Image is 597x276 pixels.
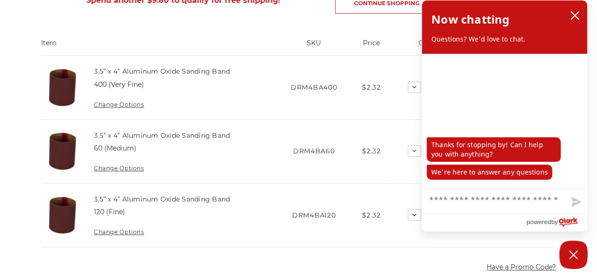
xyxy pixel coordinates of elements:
[362,211,381,219] span: $2.32
[563,192,587,213] button: Send message
[427,165,552,180] p: We're here to answer any questions
[526,216,551,228] span: powered
[551,216,558,228] span: by
[431,10,509,29] h2: Now chatting
[94,165,144,172] a: Change Options
[41,130,84,173] img: 3.5x4 inch sanding band for expanding rubber drum
[388,38,479,55] th: Quantity
[94,195,230,203] a: 3.5” x 4” Aluminum Oxide Sanding Band
[431,34,578,44] p: Questions? We'd love to chat.
[487,262,556,272] button: Have a Promo Code?
[94,228,144,235] a: Change Options
[567,8,582,23] button: close chatbox
[94,143,136,153] dd: 60 (Medium)
[292,211,336,219] span: DRM4BA120
[94,207,125,217] dd: 120 (Fine)
[362,147,381,155] span: $2.32
[41,38,273,55] th: Item
[293,147,335,155] span: DRM4BA60
[291,83,337,92] span: DRM4BA400
[362,83,381,92] span: $2.32
[41,66,84,109] img: 3.5x4 inch sanding band for expanding rubber drum
[273,38,355,55] th: SKU
[559,241,588,269] button: Close Chatbox
[41,194,84,237] img: 3.5x4 inch sanding band for expanding rubber drum
[94,131,230,140] a: 3.5” x 4” Aluminum Oxide Sanding Band
[94,101,144,108] a: Change Options
[427,137,561,162] p: Thanks for stopping by! Can I help you with anything?
[526,214,587,231] a: Powered by Olark
[94,67,230,75] a: 3.5” x 4” Aluminum Oxide Sanding Band
[355,38,388,55] th: Price
[94,80,144,90] dd: 400 (Very Fine)
[422,54,587,188] div: chat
